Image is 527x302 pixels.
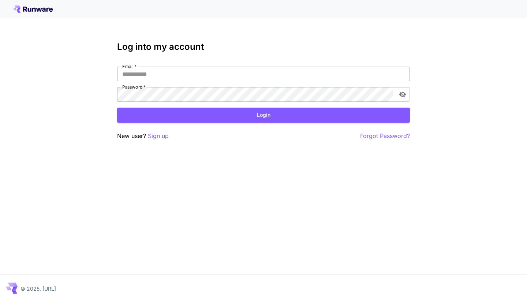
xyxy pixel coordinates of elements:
button: Sign up [148,131,169,141]
h3: Log into my account [117,42,410,52]
button: Forgot Password? [360,131,410,141]
p: © 2025, [URL] [20,285,56,292]
button: toggle password visibility [396,88,409,101]
p: New user? [117,131,169,141]
button: Login [117,108,410,123]
label: Password [122,84,146,90]
label: Email [122,63,137,70]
